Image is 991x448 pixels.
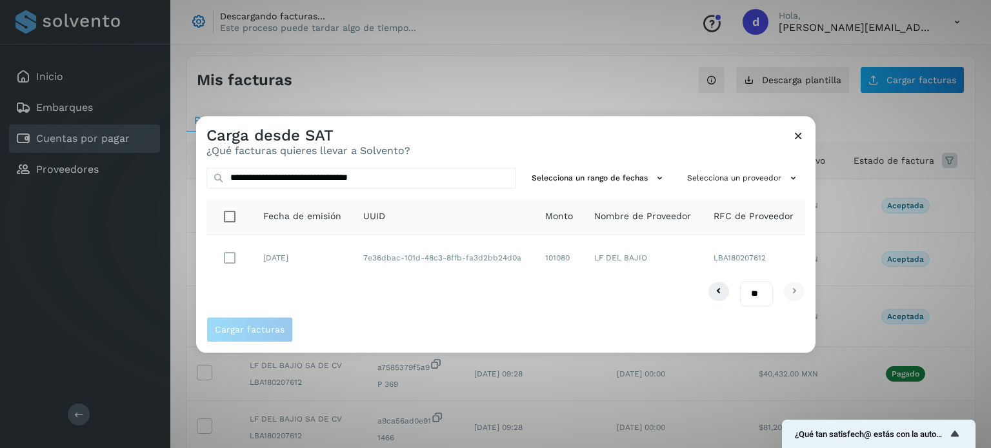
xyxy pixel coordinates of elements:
span: UUID [363,210,385,224]
td: [DATE] [253,235,353,282]
button: Cargar facturas [206,317,293,342]
td: 101080 [535,235,584,282]
td: LF DEL BAJIO [584,235,703,282]
span: RFC de Proveedor [714,210,794,224]
p: ¿Qué facturas quieres llevar a Solvento? [206,145,410,157]
button: Mostrar encuesta - ¿Qué tan satisfech@ estás con la autorización de tus facturas? [795,426,963,442]
button: Selecciona un proveedor [682,168,805,189]
span: Fecha de emisión [263,210,341,224]
td: 7e36dbac-101d-48c3-8ffb-fa3d2bb24d0a [353,235,534,282]
span: Cargar facturas [215,325,285,334]
span: Monto [545,210,573,224]
h3: Carga desde SAT [206,126,410,145]
td: LBA180207612 [703,235,805,282]
span: Nombre de Proveedor [594,210,691,224]
span: ¿Qué tan satisfech@ estás con la autorización de tus facturas? [795,429,947,439]
button: Selecciona un rango de fechas [526,168,672,189]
